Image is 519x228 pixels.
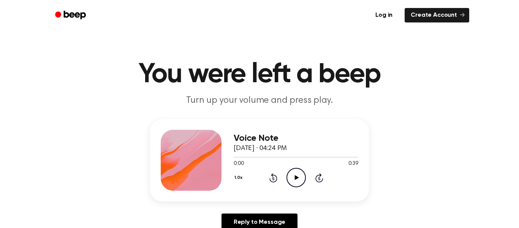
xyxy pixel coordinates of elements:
p: Turn up your volume and press play. [114,94,405,107]
h3: Voice Note [234,133,358,143]
a: Create Account [405,8,469,22]
a: Log in [368,6,400,24]
h1: You were left a beep [65,61,454,88]
button: 1.0x [234,171,245,184]
span: 0:39 [348,160,358,168]
span: [DATE] · 04:24 PM [234,145,287,152]
a: Beep [50,8,93,23]
span: 0:00 [234,160,244,168]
